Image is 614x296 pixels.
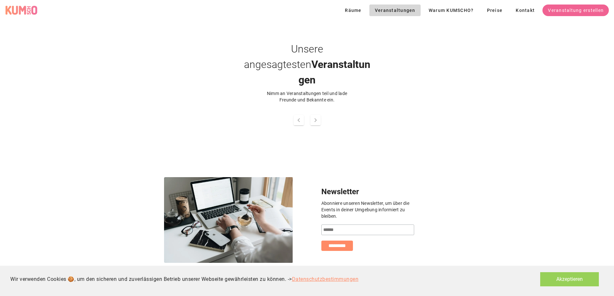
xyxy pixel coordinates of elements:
[106,113,508,127] nav: Pagination Navigation
[292,276,359,282] a: Datenschutzbestimmungen
[486,8,502,13] span: Preise
[321,200,418,219] div: Abonniere unseren Newsletter, um über die Events in deiner Umgebung informiert zu bleiben.
[321,186,418,200] h2: Newsletter
[339,7,369,13] a: Räume
[481,5,508,16] a: Preise
[259,90,356,103] div: Nimm an Veranstaltungen teil und lade Freunde und Bekannte ein.
[375,8,415,13] span: Veranstaltungen
[5,5,40,15] a: KUMSCHO Logo
[540,272,599,286] button: Akzeptieren
[542,5,609,16] a: Veranstaltung erstellen
[515,8,535,13] span: Kontakt
[510,5,540,16] a: Kontakt
[10,275,358,283] div: Wir verwenden Cookies 🍪, um den sicheren und zuverlässigen Betrieb unserer Webseite gewährleisten...
[423,5,479,16] a: Warum KUMSCHO?
[5,5,37,15] div: KUMSCHO Logo
[369,5,421,16] a: Veranstaltungen
[339,5,367,16] button: Räume
[243,41,372,88] h1: Veranstaltungen
[548,8,604,13] span: Veranstaltung erstellen
[345,8,362,13] span: Räume
[428,8,474,13] span: Warum KUMSCHO?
